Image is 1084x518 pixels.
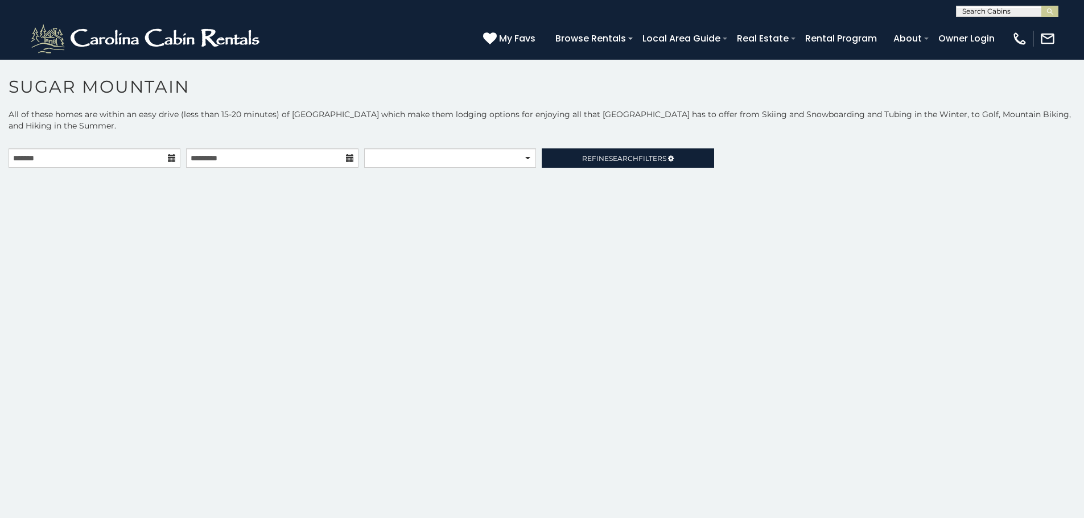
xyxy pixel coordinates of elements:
[1040,31,1056,47] img: mail-regular-white.png
[888,28,928,48] a: About
[609,154,638,163] span: Search
[799,28,883,48] a: Rental Program
[582,154,666,163] span: Refine Filters
[550,28,632,48] a: Browse Rentals
[637,28,726,48] a: Local Area Guide
[1012,31,1028,47] img: phone-regular-white.png
[28,22,265,56] img: White-1-2.png
[499,31,535,45] span: My Favs
[933,28,1000,48] a: Owner Login
[542,148,714,168] a: RefineSearchFilters
[731,28,794,48] a: Real Estate
[483,31,538,46] a: My Favs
